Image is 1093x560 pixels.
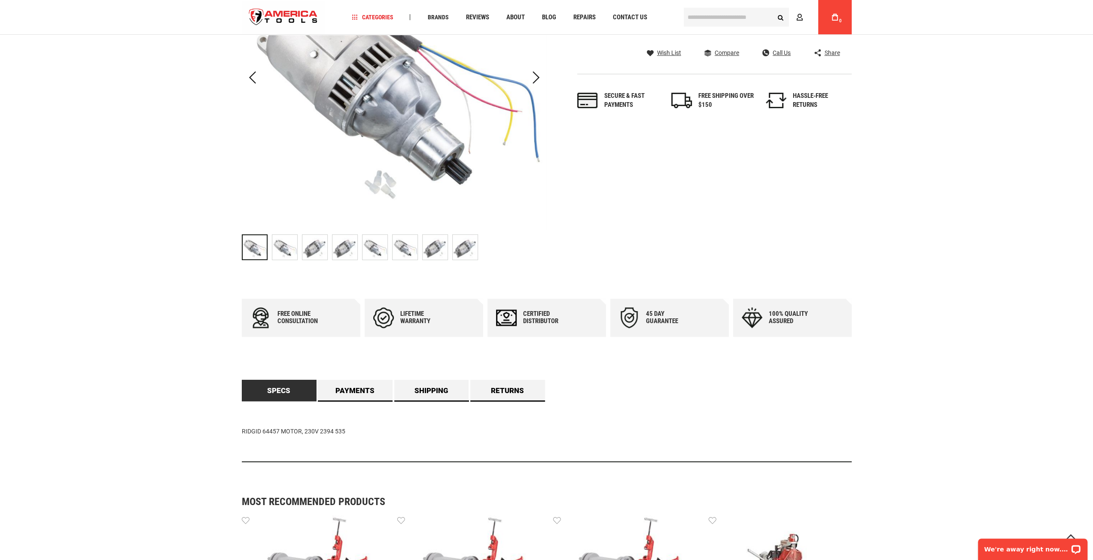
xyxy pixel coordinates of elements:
[422,230,452,264] div: RIDGID 64457 MOTOR, 230V 2394 535
[646,310,697,325] div: 45 day Guarantee
[462,12,493,23] a: Reviews
[427,14,448,20] span: Brands
[839,18,842,23] span: 0
[423,12,452,23] a: Brands
[453,235,478,260] img: RIDGID 64457 MOTOR, 230V 2394 535
[272,230,302,264] div: RIDGID 64457 MOTOR, 230V 2394 535
[302,230,332,264] div: RIDGID 64457 MOTOR, 230V 2394 535
[348,12,397,23] a: Categories
[362,235,387,260] img: RIDGID 64457 MOTOR, 230V 2394 535
[766,93,786,108] img: returns
[392,230,422,264] div: RIDGID 64457 MOTOR, 230V 2394 535
[604,91,660,110] div: Secure & fast payments
[538,12,560,23] a: Blog
[573,14,595,21] span: Repairs
[773,50,791,56] span: Call Us
[393,235,417,260] img: RIDGID 64457 MOTOR, 230V 2394 535
[523,310,575,325] div: Certified Distributor
[302,235,327,260] img: RIDGID 64457 MOTOR, 230V 2394 535
[715,50,739,56] span: Compare
[542,14,556,21] span: Blog
[502,12,528,23] a: About
[671,93,692,108] img: shipping
[242,1,325,33] a: store logo
[242,496,822,507] strong: Most Recommended Products
[242,401,852,462] div: RIDGID 64457 MOTOR, 230V 2394 535
[272,235,297,260] img: RIDGID 64457 MOTOR, 230V 2394 535
[698,91,754,110] div: FREE SHIPPING OVER $150
[769,310,820,325] div: 100% quality assured
[773,9,789,25] button: Search
[647,49,681,57] a: Wish List
[332,235,357,260] img: RIDGID 64457 MOTOR, 230V 2394 535
[242,1,325,33] img: America Tools
[452,230,478,264] div: RIDGID 64457 MOTOR, 230V 2394 535
[362,230,392,264] div: RIDGID 64457 MOTOR, 230V 2394 535
[352,14,393,20] span: Categories
[506,14,524,21] span: About
[612,14,647,21] span: Contact Us
[972,533,1093,560] iframe: LiveChat chat widget
[242,230,272,264] div: RIDGID 64457 MOTOR, 230V 2394 535
[609,12,651,23] a: Contact Us
[824,50,840,56] span: Share
[332,230,362,264] div: RIDGID 64457 MOTOR, 230V 2394 535
[704,49,739,57] a: Compare
[470,380,545,401] a: Returns
[657,50,681,56] span: Wish List
[277,310,329,325] div: Free online consultation
[423,235,448,260] img: RIDGID 64457 MOTOR, 230V 2394 535
[466,14,489,21] span: Reviews
[394,380,469,401] a: Shipping
[400,310,452,325] div: Lifetime warranty
[762,49,791,57] a: Call Us
[569,12,599,23] a: Repairs
[793,91,849,110] div: HASSLE-FREE RETURNS
[318,380,393,401] a: Payments
[242,380,317,401] a: Specs
[577,93,598,108] img: payments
